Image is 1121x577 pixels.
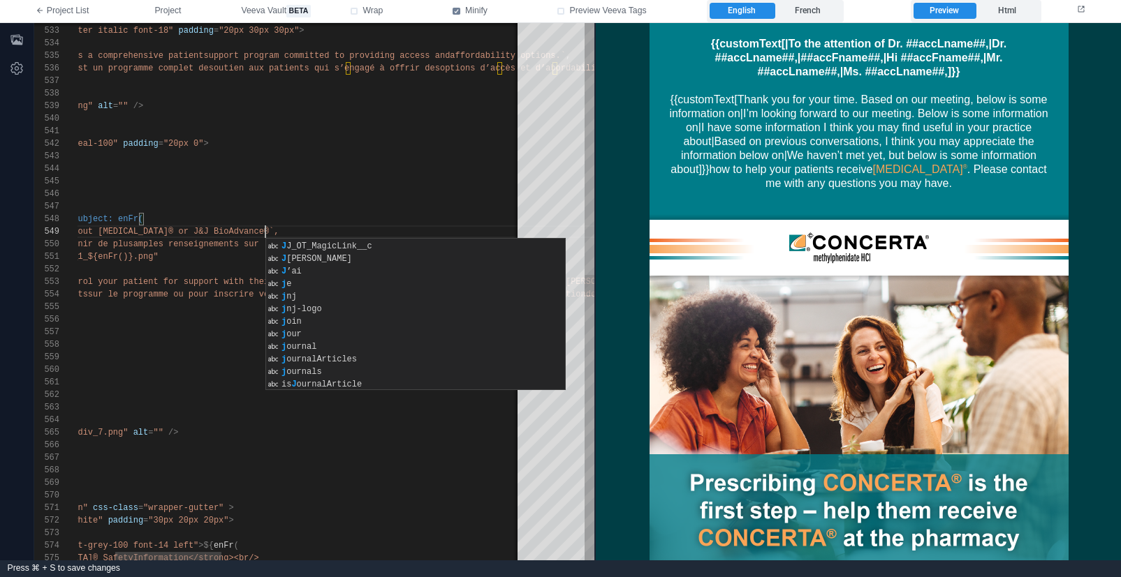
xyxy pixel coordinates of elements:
span: = [138,503,143,513]
div: 560 [34,364,59,376]
span: "${ mailto({subject: enFr( [13,214,143,224]
span: ournal [286,342,316,352]
div: 537 [34,75,59,87]
span: Project [154,5,181,17]
span: J [291,380,296,389]
div: 567 [34,451,59,464]
span: about [MEDICAL_DATA]® or J&J BioAdvance®`, [68,227,279,237]
span: j [281,317,286,327]
div: 573 [34,527,59,539]
div: 551 [34,250,59,263]
span: "20px 0" [163,139,204,149]
textarea: Editor content;Press Alt+F1 for Accessibility Options. [265,225,266,238]
div: 545 [34,175,59,188]
span: J [281,254,286,264]
div: 544 [34,163,59,175]
div: 558 [34,338,59,351]
div: 574 [34,539,59,552]
span: j [281,342,286,352]
div: 565 [34,426,59,439]
span: options d’accès et d’abordabilité.` [440,63,616,73]
span: e [286,279,291,289]
div: 561 [34,376,59,389]
span: [PERSON_NAME] [286,254,352,264]
span: "bg-teal-100" [52,139,118,149]
span: > [229,516,234,525]
span: support program committed to providing access and [203,51,450,61]
span: "center italic font-18" [58,26,174,36]
span: Preview Veeva Tags [569,5,646,17]
div: 552 [34,263,59,276]
div: 538 [34,87,59,100]
div: journals [266,366,565,378]
img: Prescribing CONCERTA® is the first step – help them receive CONCERTA® at the pharmacy [54,253,473,550]
span: j [281,304,286,314]
div: 550 [34,238,59,250]
div: jnj [266,290,565,303]
div: J’ai [266,265,565,278]
span: padding [179,26,214,36]
label: Preview [914,3,976,20]
div: jnj-logo [266,303,565,315]
div: 536 [34,62,59,75]
span: "" [153,428,163,437]
span: "./images/div_7.png" [27,428,128,437]
div: 543 [34,150,59,163]
span: padding [123,139,158,149]
span: j [281,329,286,339]
span: ournals [286,367,321,377]
span: = [143,516,148,525]
span: our [286,329,302,339]
span: alt [98,101,113,111]
div: 546 [34,188,59,200]
div: isJournalArticle [266,378,565,391]
div: 564 [34,414,59,426]
div: 534 [34,37,59,50]
span: j [281,279,286,289]
span: padding [108,516,143,525]
span: J [281,241,286,251]
div: 563 [34,401,59,414]
span: /> [168,428,178,437]
span: > [204,139,209,149]
label: English [710,3,775,20]
span: ’ai [286,267,302,276]
span: sur le programme ou pour inscrire votre patient à [88,290,335,299]
div: 575 [34,552,59,564]
div: 572 [34,514,59,527]
span: ( [234,541,239,550]
div: 557 [34,326,59,338]
span: j [281,367,286,377]
span: nj-logo [286,304,321,314]
div: join [266,315,565,328]
div: 569 [34,477,59,489]
div: 570 [34,489,59,502]
span: oin [286,317,302,327]
div: je [266,278,565,290]
span: > [299,26,304,36]
span: "20px 30px 30px" [219,26,299,36]
span: j [281,292,286,301]
span: "bg-white" [52,516,103,525]
div: 542 [34,137,59,150]
div: 554 [34,288,59,301]
div: JJ_OT_MagicLink__c [266,240,565,253]
span: "font-grey-100 font-14 left" [58,541,199,550]
label: Html [976,3,1039,20]
div: 566 [34,439,59,451]
span: = [159,139,163,149]
div: 556 [34,313,59,326]
div: 568 [34,464,59,477]
span: Veeva Vault [242,5,311,17]
span: beta [286,5,311,17]
span: > [229,503,234,513]
div: 549 [34,225,59,238]
span: J_OT_MagicLink__c [286,241,372,251]
div: 553 [34,276,59,288]
span: = [214,26,219,36]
